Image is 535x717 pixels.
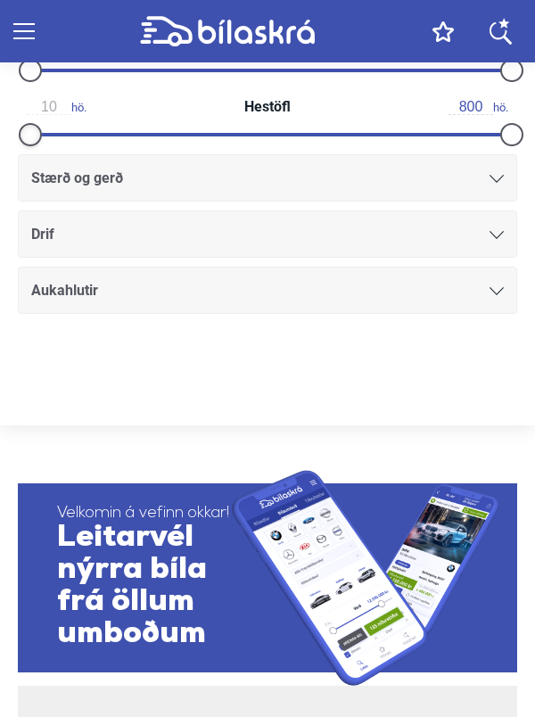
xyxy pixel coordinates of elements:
span: Stærð og gerð [31,166,123,191]
span: Velkomin á vefinn okkar! [57,505,232,523]
span: Leitarvél nýrra bíla frá öllum umboðum [57,523,232,651]
a: Velkomin á vefinn okkar!Leitarvél nýrra bíla frá öllum umboðum [18,470,517,686]
span: hö. [449,99,508,115]
span: Aukahlutir [31,278,98,303]
span: hö. [27,99,86,115]
span: Drif [31,222,54,247]
span: Hestöfl [240,100,295,114]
